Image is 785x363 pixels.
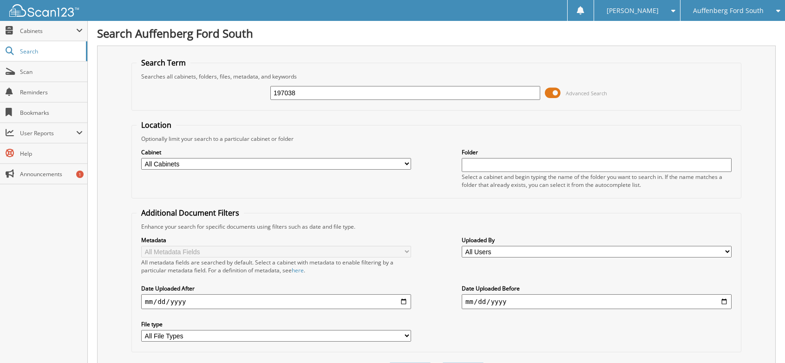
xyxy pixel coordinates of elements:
[97,26,776,41] h1: Search Auffenberg Ford South
[141,258,411,274] div: All metadata fields are searched by default. Select a cabinet with metadata to enable filtering b...
[137,208,244,218] legend: Additional Document Filters
[137,223,736,231] div: Enhance your search for specific documents using filters such as date and file type.
[9,4,79,17] img: scan123-logo-white.svg
[20,129,76,137] span: User Reports
[20,150,83,158] span: Help
[462,284,732,292] label: Date Uploaded Before
[137,58,190,68] legend: Search Term
[20,47,81,55] span: Search
[20,109,83,117] span: Bookmarks
[607,8,659,13] span: [PERSON_NAME]
[20,27,76,35] span: Cabinets
[137,120,176,130] legend: Location
[462,173,732,189] div: Select a cabinet and begin typing the name of the folder you want to search in. If the name match...
[20,88,83,96] span: Reminders
[20,170,83,178] span: Announcements
[141,294,411,309] input: start
[462,148,732,156] label: Folder
[141,148,411,156] label: Cabinet
[141,284,411,292] label: Date Uploaded After
[137,73,736,80] div: Searches all cabinets, folders, files, metadata, and keywords
[462,236,732,244] label: Uploaded By
[292,266,304,274] a: here
[141,236,411,244] label: Metadata
[141,320,411,328] label: File type
[462,294,732,309] input: end
[137,135,736,143] div: Optionally limit your search to a particular cabinet or folder
[566,90,607,97] span: Advanced Search
[76,171,84,178] div: 1
[20,68,83,76] span: Scan
[693,8,764,13] span: Auffenberg Ford South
